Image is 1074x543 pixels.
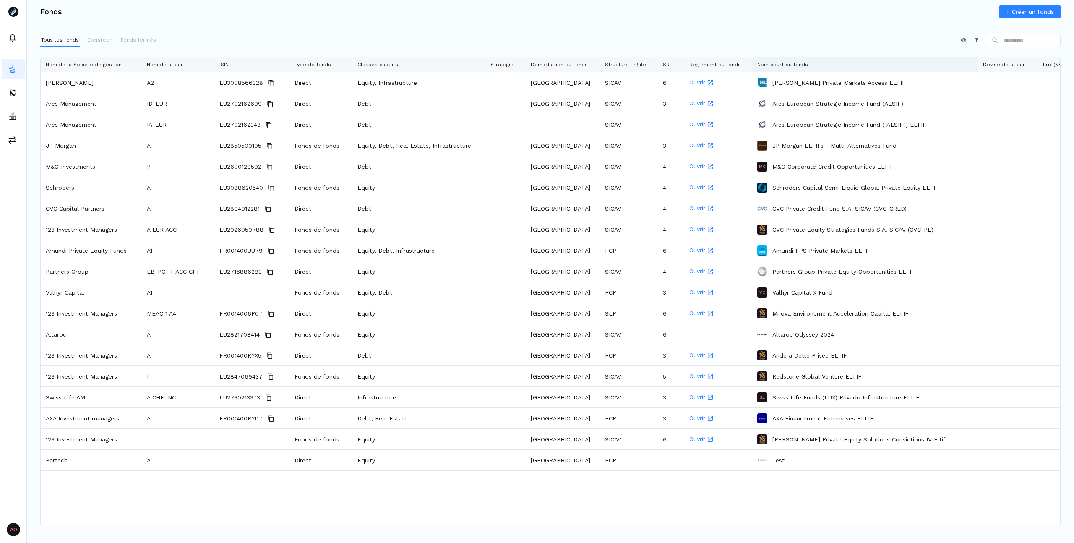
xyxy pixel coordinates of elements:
[41,387,142,407] div: Swiss Life AM
[289,387,352,407] div: Direct
[352,72,485,93] div: Equity, Infrastructure
[2,59,25,79] a: funds
[757,266,767,277] img: Partners Group Private Equity Opportunities ELTIF
[41,177,142,198] div: Schroders
[142,450,214,470] div: A
[142,93,214,114] div: ID-EUR
[41,36,79,44] p: Tous les fonds
[757,204,767,214] img: CVC Private Credit Fund S.A. SICAV (CVC-CRED)
[266,309,276,319] button: Copy
[600,114,658,135] div: SICAV
[600,366,658,386] div: SICAV
[772,435,946,444] a: [PERSON_NAME] Private Equity Solutions Convictions IV Eltif
[658,408,684,428] div: 3
[219,219,263,240] span: LU2926059788
[490,62,514,68] span: Stratégie
[759,290,765,295] p: VC
[2,130,25,150] button: commissions
[658,324,684,345] div: 6
[600,156,658,177] div: SICAV
[289,93,352,114] div: Direct
[999,5,1061,18] a: + Créer un fonds
[658,282,684,303] div: 3
[352,366,485,386] div: Equity
[526,408,600,428] div: [GEOGRAPHIC_DATA]
[41,324,142,345] div: Altaroc
[352,114,485,135] div: Debt
[41,114,142,135] div: Ares Management
[142,345,214,365] div: A
[40,34,80,47] button: Tous les fonds
[526,177,600,198] div: [GEOGRAPHIC_DATA]
[757,120,767,130] img: Ares European Strategic Income Fund ("AESIF") ELTIF
[772,351,847,360] a: Andera Dette Privée ELTIF
[663,62,671,68] span: SRI
[689,115,747,134] a: Ouvrir
[289,114,352,135] div: Direct
[352,219,485,240] div: Equity
[600,177,658,198] div: SICAV
[8,112,17,120] img: asset-managers
[772,120,926,129] a: Ares European Strategic Income Fund ("AESIF") ELTIF
[757,371,767,381] img: Redstone Global Venture ELTIF
[772,78,906,87] a: [PERSON_NAME] Private Markets Access ELTIF
[757,350,767,360] img: Andera Dette Privée ELTIF
[772,141,897,150] p: JP Morgan ELTIFs - Multi-Alternatives Fund
[41,72,142,93] div: [PERSON_NAME]
[526,366,600,386] div: [GEOGRAPHIC_DATA]
[772,309,909,318] a: Mirova Environement Acceleration Capital ELTIF
[760,395,765,399] p: SL
[142,240,214,261] div: A1
[219,94,262,114] span: LU2702162699
[41,135,142,156] div: JP Morgan
[289,219,352,240] div: Fonds de fonds
[689,408,747,428] a: Ouvrir
[219,62,229,68] span: ISIN
[289,261,352,282] div: Direct
[266,183,276,193] button: Copy
[757,183,767,193] img: Schroders Capital Semi-Liquid Global Private Equity ELTIF
[526,429,600,449] div: [GEOGRAPHIC_DATA]
[600,450,658,470] div: FCP
[772,393,920,402] a: Swiss Life Funds (LUX) Privado Infrastructure ELTIF
[600,135,658,156] div: SICAV
[352,345,485,365] div: Debt
[219,115,261,135] span: LU2702162343
[41,93,142,114] div: Ares Management
[7,523,20,536] span: AO
[526,387,600,407] div: [GEOGRAPHIC_DATA]
[41,198,142,219] div: CVC Capital Partners
[757,329,767,339] img: Altaroc Odyssey 2024
[689,261,747,281] a: Ouvrir
[289,408,352,428] div: Direct
[2,106,25,126] button: asset-managers
[289,282,352,303] div: Fonds de fonds
[41,156,142,177] div: M&G Investments
[352,408,485,428] div: Debt, Real Estate
[658,135,684,156] div: 3
[772,267,915,276] p: Partners Group Private Equity Opportunities ELTIF
[757,434,767,444] img: Edmond de Rothschild Private Equity Solutions Convictions IV Eltif
[41,219,142,240] div: 123 Investment Managers
[352,261,485,282] div: Equity
[658,219,684,240] div: 4
[658,93,684,114] div: 3
[772,372,862,381] a: Redstone Global Venture ELTIF
[219,136,261,156] span: LU2850509105
[267,225,277,235] button: Copy
[352,303,485,324] div: Equity
[352,282,485,303] div: Equity, Debt
[526,219,600,240] div: [GEOGRAPHIC_DATA]
[41,450,142,470] div: Partech
[759,164,766,169] p: MC
[689,282,747,302] a: Ouvrir
[41,303,142,324] div: 123 Investment Managers
[41,261,142,282] div: Partners Group
[142,324,214,345] div: A
[526,198,600,219] div: [GEOGRAPHIC_DATA]
[526,303,600,324] div: [GEOGRAPHIC_DATA]
[265,351,275,361] button: Copy
[289,324,352,345] div: Fonds de fonds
